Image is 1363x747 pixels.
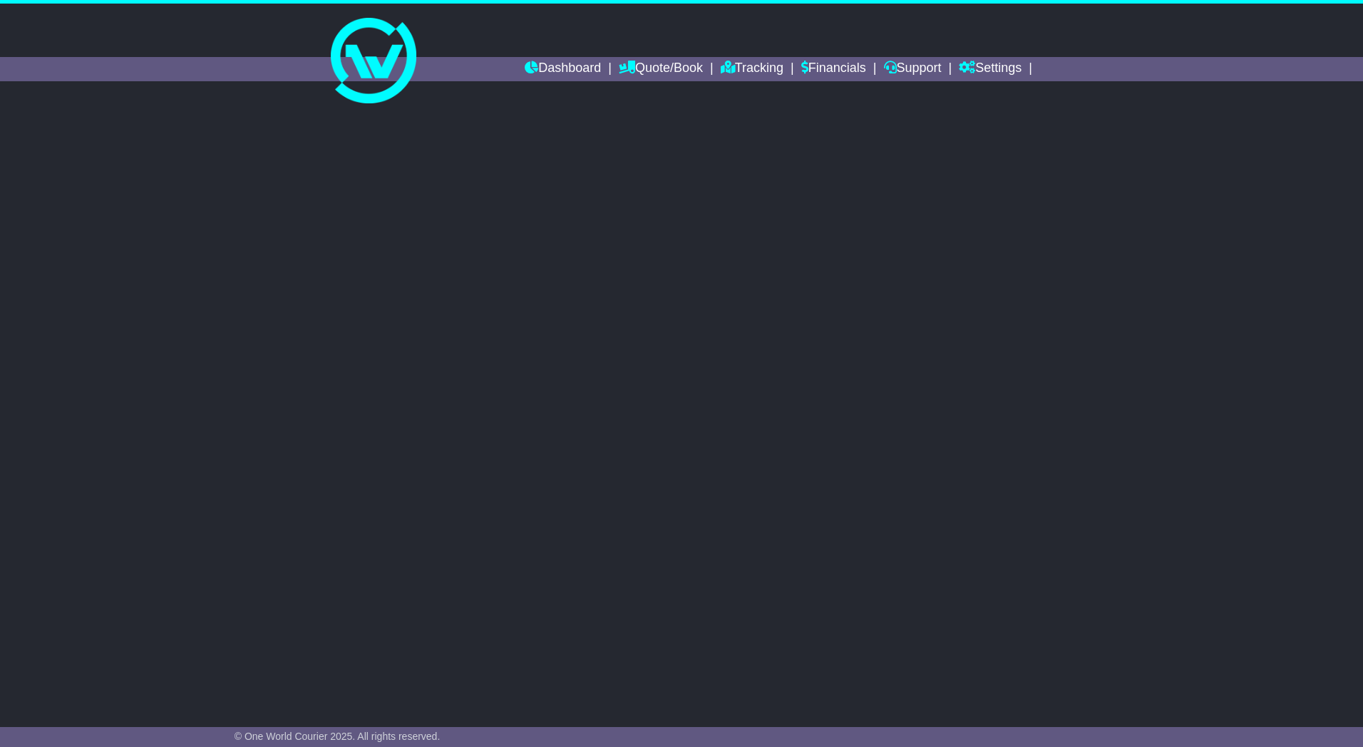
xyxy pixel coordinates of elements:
[525,57,601,81] a: Dashboard
[235,731,441,742] span: © One World Courier 2025. All rights reserved.
[619,57,703,81] a: Quote/Book
[884,57,942,81] a: Support
[801,57,866,81] a: Financials
[959,57,1022,81] a: Settings
[721,57,783,81] a: Tracking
